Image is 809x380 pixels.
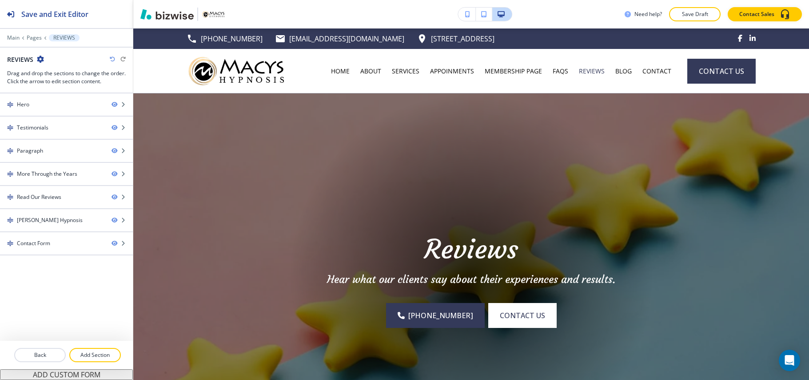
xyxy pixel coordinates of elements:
[500,310,545,321] span: CONTACT US
[615,67,632,76] p: BLOG
[27,35,42,41] button: Pages
[7,194,13,200] img: Drag
[669,7,721,21] button: Save Draft
[237,273,705,286] p: Hear what our clients say about their experiences and results.
[7,69,126,85] h3: Drag and drop the sections to change the order. Click the arrow to edit section content.
[17,239,50,247] div: Contact Form
[17,170,77,178] div: More Through the Years
[17,147,43,155] div: Paragraph
[485,67,542,76] p: MEMBERSHIP PAGE
[140,9,194,20] img: Bizwise Logo
[331,67,350,76] p: HOME
[431,32,494,45] p: [STREET_ADDRESS]
[779,350,800,371] div: Open Intercom Messenger
[488,303,557,328] button: CONTACT US
[289,32,404,45] p: [EMAIL_ADDRESS][DOMAIN_NAME]
[187,32,263,45] a: [PHONE_NUMBER]
[386,303,485,328] a: [PHONE_NUMBER]
[17,193,61,201] div: Read Our Reviews
[15,351,65,359] p: Back
[7,148,13,154] img: Drag
[21,9,88,20] h2: Save and Exit Editor
[728,7,802,21] button: Contact Sales
[237,233,705,265] p: Reviews
[687,59,756,84] button: Contact Us
[7,125,13,131] img: Drag
[17,124,48,132] div: Testimonials
[360,67,381,76] p: ABOUT
[202,10,226,19] img: Your Logo
[553,67,568,76] p: FAQS
[739,10,774,18] p: Contact Sales
[417,32,494,45] a: [STREET_ADDRESS]
[17,101,29,109] div: Hero
[275,32,404,45] a: [EMAIL_ADDRESS][DOMAIN_NAME]
[49,34,80,41] button: REVIEWS
[7,171,13,177] img: Drag
[69,348,121,362] button: Add Section
[187,52,289,89] img: Macy's Hypnosis
[7,240,13,247] img: Drag
[408,310,473,321] span: [PHONE_NUMBER]
[634,10,662,18] h3: Need help?
[7,217,13,223] img: Drag
[642,67,671,76] p: CONTACT
[14,348,66,362] button: Back
[699,66,744,77] span: Contact Us
[7,101,13,108] img: Drag
[579,67,605,76] p: REVIEWS
[681,10,709,18] p: Save Draft
[17,216,83,224] div: Macy's Hypnosis
[7,35,20,41] button: Main
[392,67,419,76] p: SERVICES
[201,32,263,45] p: [PHONE_NUMBER]
[70,351,120,359] p: Add Section
[430,67,474,76] p: APPOINMENTS
[53,35,75,41] p: REVIEWS
[7,55,33,64] h2: REVIEWS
